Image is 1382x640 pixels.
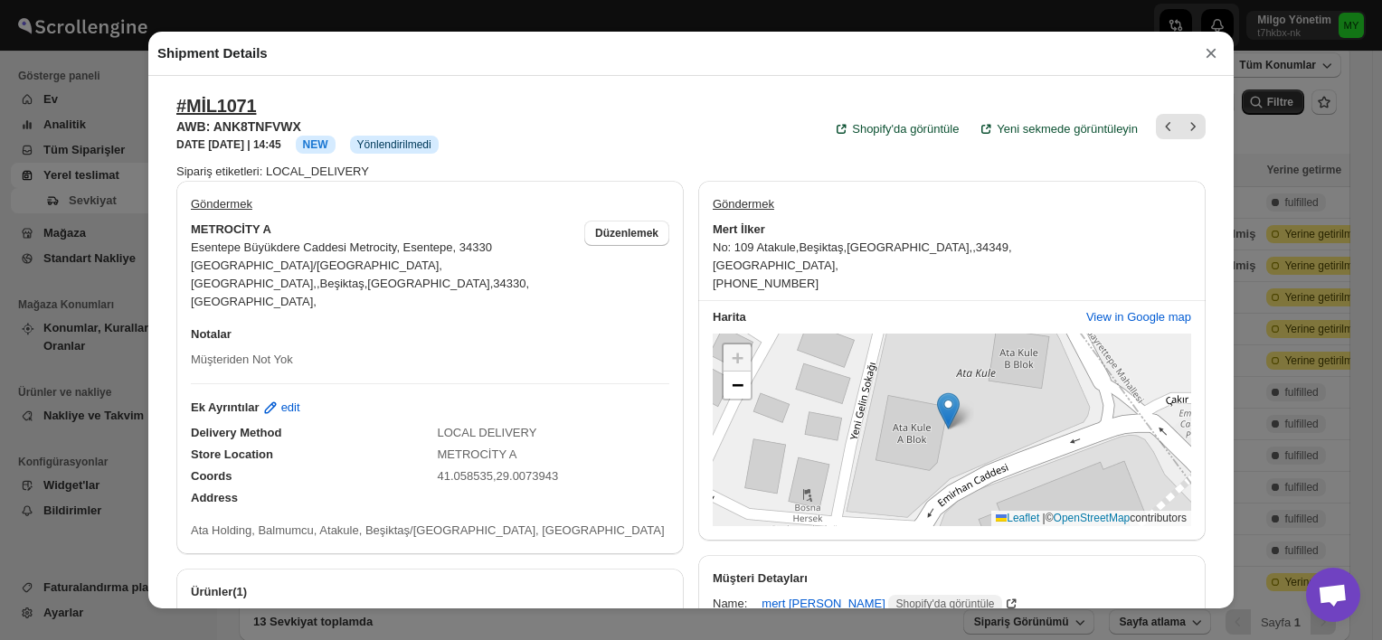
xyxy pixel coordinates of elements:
[357,137,431,152] span: Yönlendirilmedi
[191,221,271,239] b: METROCİTY A
[1054,512,1131,524] a: OpenStreetMap
[208,138,280,151] b: [DATE] | 14:45
[303,138,328,151] span: NEW
[191,523,665,537] span: Ata Holding, Balmumcu, Atakule, Beşiktaş/[GEOGRAPHIC_DATA], [GEOGRAPHIC_DATA]
[281,399,300,417] span: edit
[157,44,268,62] h2: Shipment Details
[762,597,1019,610] a: mert [PERSON_NAME] Shopify'da görüntüle
[976,240,1012,254] span: 34349 ,
[176,95,256,117] button: #MİL1071
[251,393,311,422] button: edit
[713,277,819,290] span: [PHONE_NUMBER]
[317,277,320,290] span: ,
[191,583,669,601] h2: Ürünler(1)
[176,163,1206,181] div: Sipariş etiketleri: LOCAL_DELIVERY
[852,120,959,138] span: Shopify'da görüntüle
[438,469,559,483] span: 41.058535,29.0073943
[191,327,232,341] b: Notalar
[191,426,281,439] span: Delivery Method
[966,108,1149,149] button: Yeni sekmede görüntüleyin
[320,277,368,290] span: Beşiktaş ,
[713,569,1191,588] h3: Müşteri Detayları
[176,137,281,152] h3: DATE
[821,108,970,149] a: Shopify'da görüntüle
[584,221,669,246] button: Düzenlemek
[191,399,260,417] b: Ek Ayrıntılar
[1156,114,1181,139] button: Previous
[713,259,838,272] span: [GEOGRAPHIC_DATA] ,
[191,491,238,504] span: Address
[895,597,994,611] span: Shopify'da görüntüle
[438,426,537,439] span: LOCAL DELIVERY
[1197,41,1225,66] button: ×
[1075,303,1202,332] button: View in Google map
[991,511,1191,526] div: © contributors
[713,595,747,613] div: Name:
[191,353,293,366] span: Müşteriden Not Yok
[438,447,517,461] span: METROCİTY A
[1306,568,1360,622] div: Açık sohbet
[937,392,960,429] img: Marker
[1086,308,1191,326] span: View in Google map
[191,469,232,483] span: Coords
[762,595,1001,613] span: mert [PERSON_NAME]
[732,346,743,369] span: +
[493,277,529,290] span: 34330 ,
[724,344,751,372] a: Zoom in
[191,240,492,290] span: Esentepe Büyükdere Caddesi Metrocity, Esentepe, 34330 [GEOGRAPHIC_DATA]/[GEOGRAPHIC_DATA], [GEOGR...
[713,240,799,254] span: No: 109 Atakule ,
[996,512,1039,524] a: Leaflet
[191,295,317,308] span: [GEOGRAPHIC_DATA] ,
[724,372,751,399] a: Zoom out
[997,120,1138,138] span: Yeni sekmede görüntüleyin
[1043,512,1046,524] span: |
[799,240,847,254] span: Beşiktaş ,
[713,221,765,239] b: Mert İlker
[713,310,746,324] b: Harita
[1156,114,1206,139] nav: Pagination
[176,118,439,136] h3: AWB: ANK8TNFVWX
[713,197,774,211] u: Göndermek
[191,447,273,461] span: Store Location
[595,226,658,240] span: Düzenlemek
[972,240,976,254] span: ,
[847,240,972,254] span: [GEOGRAPHIC_DATA] ,
[191,197,252,211] u: Göndermek
[732,373,743,396] span: −
[1180,114,1206,139] button: Next
[367,277,493,290] span: [GEOGRAPHIC_DATA] ,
